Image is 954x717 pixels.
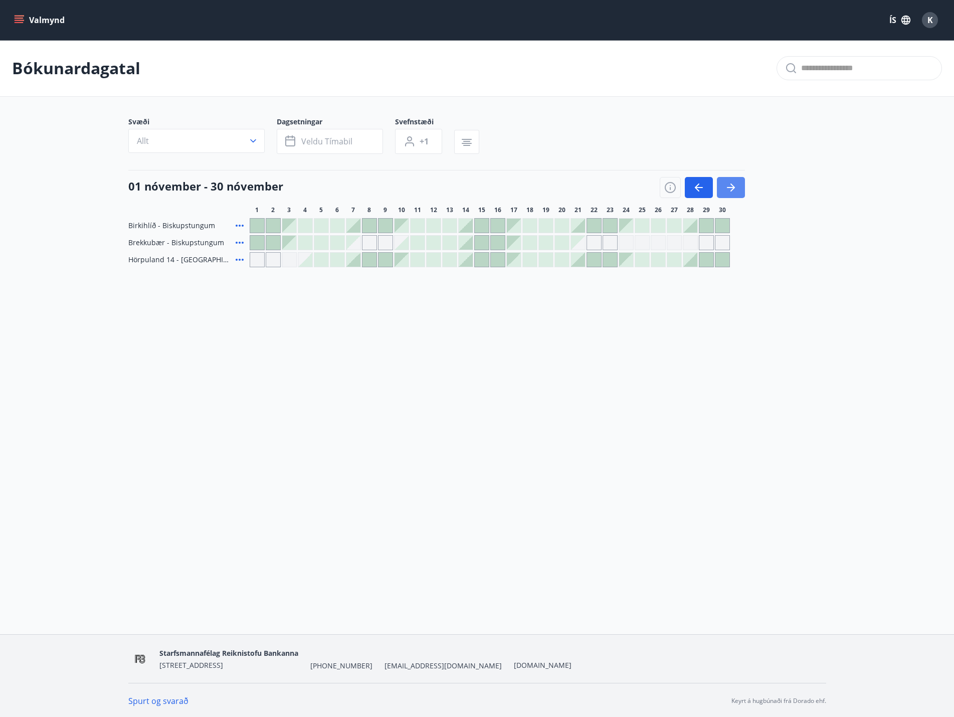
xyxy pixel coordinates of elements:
[385,661,502,671] span: [EMAIL_ADDRESS][DOMAIN_NAME]
[619,235,634,250] div: Gráir dagar eru ekki bókanlegir
[277,129,383,154] button: Veldu tímabil
[12,11,69,29] button: menu
[310,661,372,671] span: [PHONE_NUMBER]
[667,235,682,250] div: Gráir dagar eru ekki bókanlegir
[159,660,223,670] span: [STREET_ADDRESS]
[651,235,666,250] div: Gráir dagar eru ekki bókanlegir
[639,206,646,214] span: 25
[731,696,826,705] p: Keyrt á hugbúnaði frá Dorado ehf.
[384,206,387,214] span: 9
[607,206,614,214] span: 23
[351,206,355,214] span: 7
[128,221,215,231] span: Birkihlíð - Biskupstungum
[277,117,395,129] span: Dagsetningar
[335,206,339,214] span: 6
[128,238,224,248] span: Brekkubær - Biskupstungum
[303,206,307,214] span: 4
[918,8,942,32] button: K
[128,255,232,265] span: Hörpuland 14 - [GEOGRAPHIC_DATA]
[255,206,259,214] span: 1
[282,252,297,267] div: Gráir dagar eru ekki bókanlegir
[715,235,730,250] div: Gráir dagar eru ekki bókanlegir
[703,206,710,214] span: 29
[687,206,694,214] span: 28
[430,206,437,214] span: 12
[514,660,571,670] a: [DOMAIN_NAME]
[12,57,140,79] p: Bókunardagatal
[414,206,421,214] span: 11
[159,648,298,658] span: Starfsmannafélag Reiknistofu Bankanna
[510,206,517,214] span: 17
[287,206,291,214] span: 3
[128,129,265,153] button: Allt
[671,206,678,214] span: 27
[603,235,618,250] div: Gráir dagar eru ekki bókanlegir
[462,206,469,214] span: 14
[570,235,586,250] div: Gráir dagar eru ekki bókanlegir
[319,206,323,214] span: 5
[542,206,549,214] span: 19
[635,235,650,250] div: Gráir dagar eru ekki bókanlegir
[362,235,377,250] div: Gráir dagar eru ekki bókanlegir
[526,206,533,214] span: 18
[398,206,405,214] span: 10
[623,206,630,214] span: 24
[655,206,662,214] span: 26
[301,136,352,147] span: Veldu tímabil
[128,178,283,194] h4: 01 nóvember - 30 nóvember
[128,648,152,670] img: OV1EhlUOk1MBP6hKKUJbuONPgxBdnInkXmzMisYS.png
[699,235,714,250] div: Gráir dagar eru ekki bókanlegir
[884,11,916,29] button: ÍS
[367,206,371,214] span: 8
[266,252,281,267] div: Gráir dagar eru ekki bókanlegir
[395,117,454,129] span: Svefnstæði
[395,129,442,154] button: +1
[927,15,933,26] span: K
[494,206,501,214] span: 16
[558,206,565,214] span: 20
[683,235,698,250] div: Gráir dagar eru ekki bókanlegir
[587,235,602,250] div: Gráir dagar eru ekki bókanlegir
[137,135,149,146] span: Allt
[478,206,485,214] span: 15
[575,206,582,214] span: 21
[378,235,393,250] div: Gráir dagar eru ekki bókanlegir
[271,206,275,214] span: 2
[719,206,726,214] span: 30
[591,206,598,214] span: 22
[128,117,277,129] span: Svæði
[446,206,453,214] span: 13
[250,252,265,267] div: Gráir dagar eru ekki bókanlegir
[128,695,188,706] a: Spurt og svarað
[420,136,429,147] span: +1
[346,235,361,250] div: Gráir dagar eru ekki bókanlegir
